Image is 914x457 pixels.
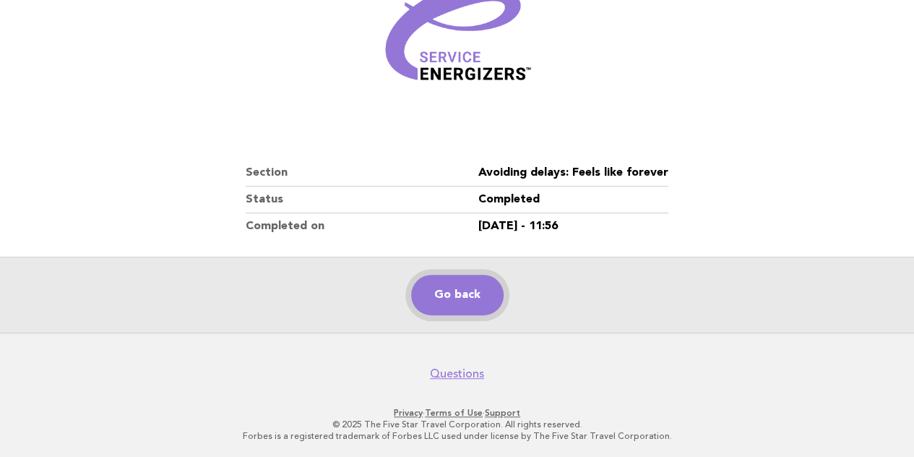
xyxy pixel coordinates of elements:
[246,187,478,213] dt: Status
[20,407,894,419] p: · ·
[478,160,668,187] dd: Avoiding delays: Feels like forever
[425,408,483,418] a: Terms of Use
[20,419,894,430] p: © 2025 The Five Star Travel Corporation. All rights reserved.
[20,430,894,442] p: Forbes is a registered trademark of Forbes LLC used under license by The Five Star Travel Corpora...
[478,213,668,239] dd: [DATE] - 11:56
[394,408,423,418] a: Privacy
[430,367,484,381] a: Questions
[485,408,520,418] a: Support
[246,213,478,239] dt: Completed on
[478,187,668,213] dd: Completed
[411,275,504,315] a: Go back
[246,160,478,187] dt: Section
